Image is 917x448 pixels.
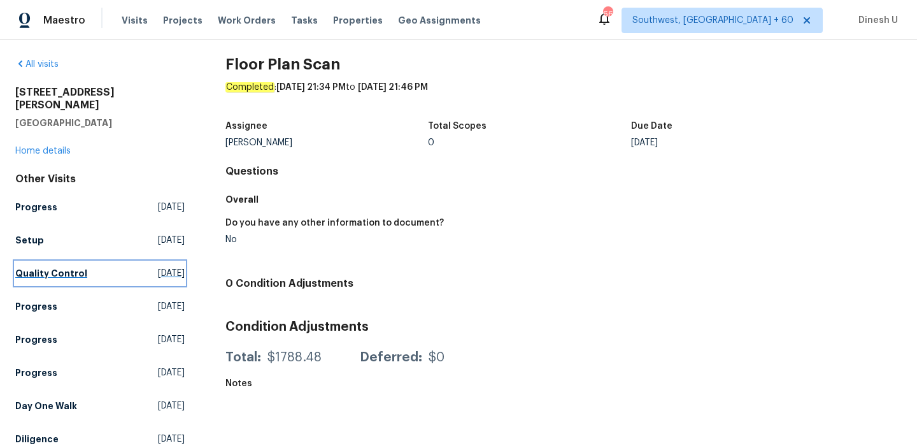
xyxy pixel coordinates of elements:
[358,83,428,92] span: [DATE] 21:46 PM
[15,295,185,318] a: Progress[DATE]
[267,351,322,364] div: $1788.48
[158,333,185,346] span: [DATE]
[122,14,148,27] span: Visits
[225,219,444,228] h5: Do you have any other information to document?
[225,235,553,244] div: No
[631,122,672,131] h5: Due Date
[15,201,57,213] h5: Progress
[225,379,252,388] h5: Notes
[225,81,902,114] div: : to
[15,173,185,185] div: Other Visits
[225,193,902,206] h5: Overall
[43,14,85,27] span: Maestro
[15,361,185,384] a: Progress[DATE]
[158,267,185,280] span: [DATE]
[158,201,185,213] span: [DATE]
[428,122,487,131] h5: Total Scopes
[398,14,481,27] span: Geo Assignments
[15,400,77,412] h5: Day One Walk
[158,366,185,379] span: [DATE]
[15,117,185,129] h5: [GEOGRAPHIC_DATA]
[15,394,185,417] a: Day One Walk[DATE]
[360,351,422,364] div: Deferred:
[225,277,902,290] h4: 0 Condition Adjustments
[428,138,631,147] div: 0
[225,321,902,333] h3: Condition Adjustments
[225,122,267,131] h5: Assignee
[15,229,185,252] a: Setup[DATE]
[15,333,57,346] h5: Progress
[429,351,444,364] div: $0
[163,14,203,27] span: Projects
[158,234,185,247] span: [DATE]
[15,300,57,313] h5: Progress
[15,234,44,247] h5: Setup
[225,82,274,92] em: Completed
[15,60,59,69] a: All visits
[158,400,185,412] span: [DATE]
[225,165,902,178] h4: Questions
[218,14,276,27] span: Work Orders
[632,14,793,27] span: Southwest, [GEOGRAPHIC_DATA] + 60
[603,8,612,20] div: 661
[225,58,902,71] h2: Floor Plan Scan
[631,138,834,147] div: [DATE]
[225,351,261,364] div: Total:
[15,147,71,155] a: Home details
[225,138,429,147] div: [PERSON_NAME]
[15,196,185,219] a: Progress[DATE]
[276,83,346,92] span: [DATE] 21:34 PM
[158,300,185,313] span: [DATE]
[291,16,318,25] span: Tasks
[333,14,383,27] span: Properties
[15,366,57,379] h5: Progress
[15,86,185,112] h2: [STREET_ADDRESS][PERSON_NAME]
[158,433,185,445] span: [DATE]
[15,433,59,445] h5: Diligence
[15,328,185,351] a: Progress[DATE]
[853,14,898,27] span: Dinesh U
[15,267,87,280] h5: Quality Control
[15,262,185,285] a: Quality Control[DATE]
